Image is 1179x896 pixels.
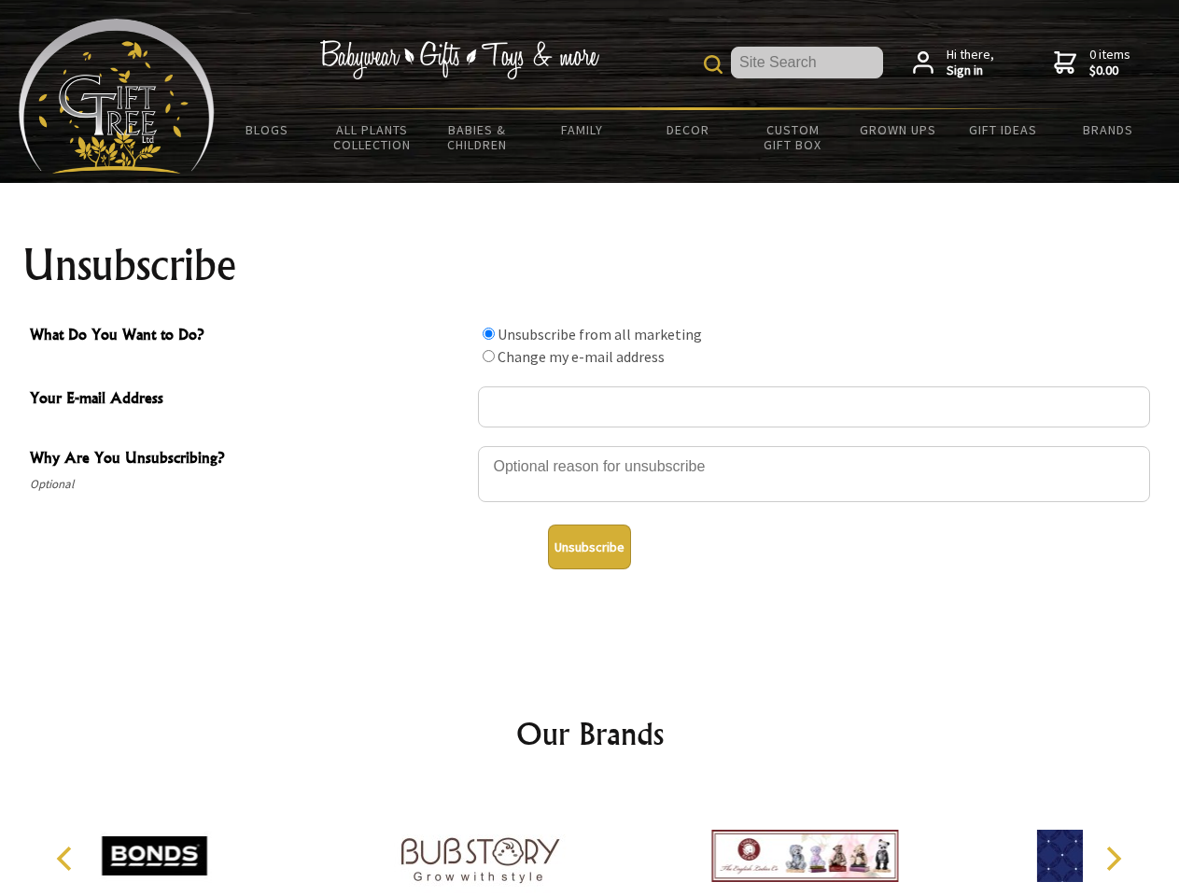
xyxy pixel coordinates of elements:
label: Change my e-mail address [498,347,665,366]
a: Gift Ideas [950,110,1056,149]
input: Site Search [731,47,883,78]
span: What Do You Want to Do? [30,323,469,350]
a: Family [530,110,636,149]
input: What Do You Want to Do? [483,350,495,362]
a: 0 items$0.00 [1054,47,1130,79]
label: Unsubscribe from all marketing [498,325,702,343]
span: Your E-mail Address [30,386,469,413]
a: Brands [1056,110,1161,149]
a: Decor [635,110,740,149]
span: Hi there, [947,47,994,79]
img: product search [704,55,723,74]
img: Babywear - Gifts - Toys & more [319,40,599,79]
input: What Do You Want to Do? [483,328,495,340]
a: Hi there,Sign in [913,47,994,79]
button: Previous [47,838,88,879]
textarea: Why Are You Unsubscribing? [478,446,1150,502]
a: Custom Gift Box [740,110,846,164]
button: Unsubscribe [548,525,631,569]
a: All Plants Collection [320,110,426,164]
span: Optional [30,473,469,496]
button: Next [1092,838,1133,879]
span: Why Are You Unsubscribing? [30,446,469,473]
input: Your E-mail Address [478,386,1150,427]
strong: $0.00 [1089,63,1130,79]
h1: Unsubscribe [22,243,1158,287]
img: Babyware - Gifts - Toys and more... [19,19,215,174]
a: Grown Ups [845,110,950,149]
a: BLOGS [215,110,320,149]
a: Babies & Children [425,110,530,164]
span: 0 items [1089,46,1130,79]
strong: Sign in [947,63,994,79]
h2: Our Brands [37,711,1143,756]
